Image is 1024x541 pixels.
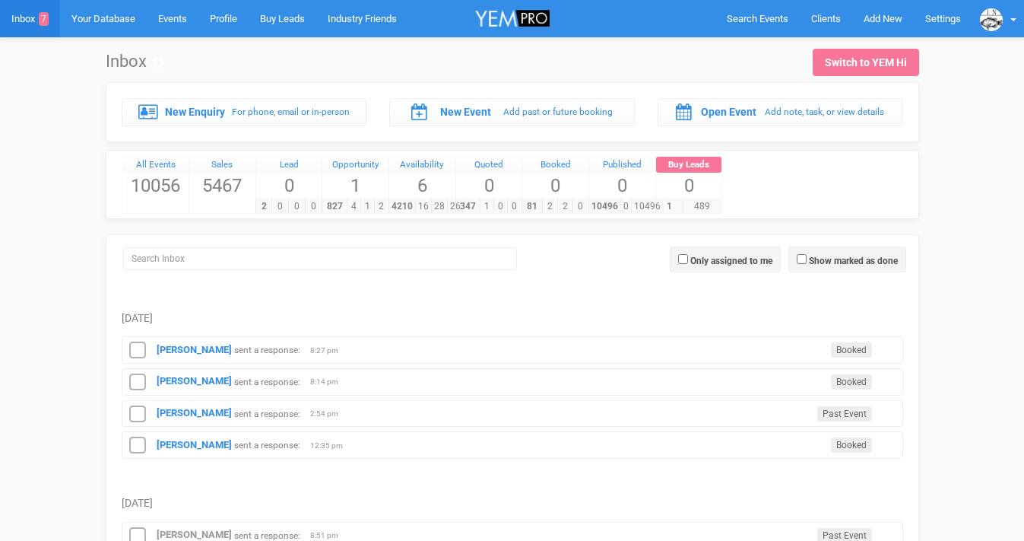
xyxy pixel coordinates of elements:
h5: [DATE] [122,498,903,509]
a: [PERSON_NAME] [157,529,232,540]
span: 1 [360,199,375,214]
span: Booked [831,374,872,390]
small: sent a response: [234,345,300,355]
span: 0 [305,199,322,214]
span: 0 [493,199,508,214]
span: 0 [620,199,632,214]
img: data [980,8,1003,31]
a: New Enquiry For phone, email or in-person [122,98,367,126]
a: Switch to YEM Hi [813,49,919,76]
span: 0 [256,173,322,199]
small: For phone, email or in-person [232,107,350,117]
a: New Event Add past or future booking [389,98,635,126]
span: 0 [507,199,522,214]
span: 8:14 pm [310,377,348,387]
a: Open Event Add note, task, or view details [658,98,903,126]
h1: Inbox [106,53,164,71]
span: 12:35 pm [310,441,348,451]
span: 5467 [189,173,255,199]
a: Lead [256,157,322,173]
span: 81 [522,199,543,214]
span: 0 [656,173,722,199]
label: Show marked as done [809,254,898,268]
a: [PERSON_NAME] [157,375,232,387]
a: Sales [189,157,255,173]
label: New Event [440,104,491,119]
span: 10496 [588,199,621,214]
span: Past Event [817,406,872,422]
small: sent a response: [234,376,300,387]
span: 0 [572,199,588,214]
span: 4 [347,199,361,214]
span: 0 [456,173,522,199]
span: 10056 [123,173,189,199]
span: 2 [542,199,558,214]
small: sent a response: [234,530,300,540]
span: 26 [447,199,464,214]
h5: [DATE] [122,313,903,324]
span: 0 [589,173,655,199]
label: Open Event [701,104,756,119]
a: Booked [522,157,588,173]
span: 7 [39,12,49,26]
small: sent a response: [234,440,300,450]
span: 8:51 pm [310,530,348,541]
small: Add note, task, or view details [765,107,884,117]
span: Search Events [727,13,788,24]
span: 2 [557,199,573,214]
small: sent a response: [234,408,300,418]
a: [PERSON_NAME] [157,344,232,355]
span: 1 [655,199,683,214]
span: 1 [322,173,388,199]
a: Opportunity [322,157,388,173]
div: Switch to YEM Hi [825,55,907,70]
span: 28 [431,199,448,214]
span: 16 [415,199,432,214]
span: 0 [288,199,306,214]
a: Availability [389,157,455,173]
span: Clients [811,13,841,24]
span: 4210 [388,199,416,214]
span: 2:54 pm [310,409,348,419]
span: Booked [831,342,872,358]
span: 6 [389,173,455,199]
label: New Enquiry [165,104,225,119]
span: 10496 [631,199,664,214]
span: 347 [455,199,480,214]
span: 1 [480,199,494,214]
span: Booked [831,438,872,453]
span: 489 [683,199,721,214]
span: 827 [322,199,347,214]
span: 8:27 pm [310,345,348,356]
input: Search Inbox [123,247,517,270]
a: Buy Leads [656,157,722,173]
small: Add past or future booking [503,107,613,117]
a: All Events [123,157,189,173]
span: 2 [374,199,388,214]
a: [PERSON_NAME] [157,439,232,450]
span: 0 [522,173,588,199]
a: Quoted [456,157,522,173]
span: 0 [271,199,289,214]
a: [PERSON_NAME] [157,407,232,418]
a: Published [589,157,655,173]
label: Only assigned to me [690,254,772,268]
span: 2 [255,199,273,214]
span: Add New [864,13,902,24]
